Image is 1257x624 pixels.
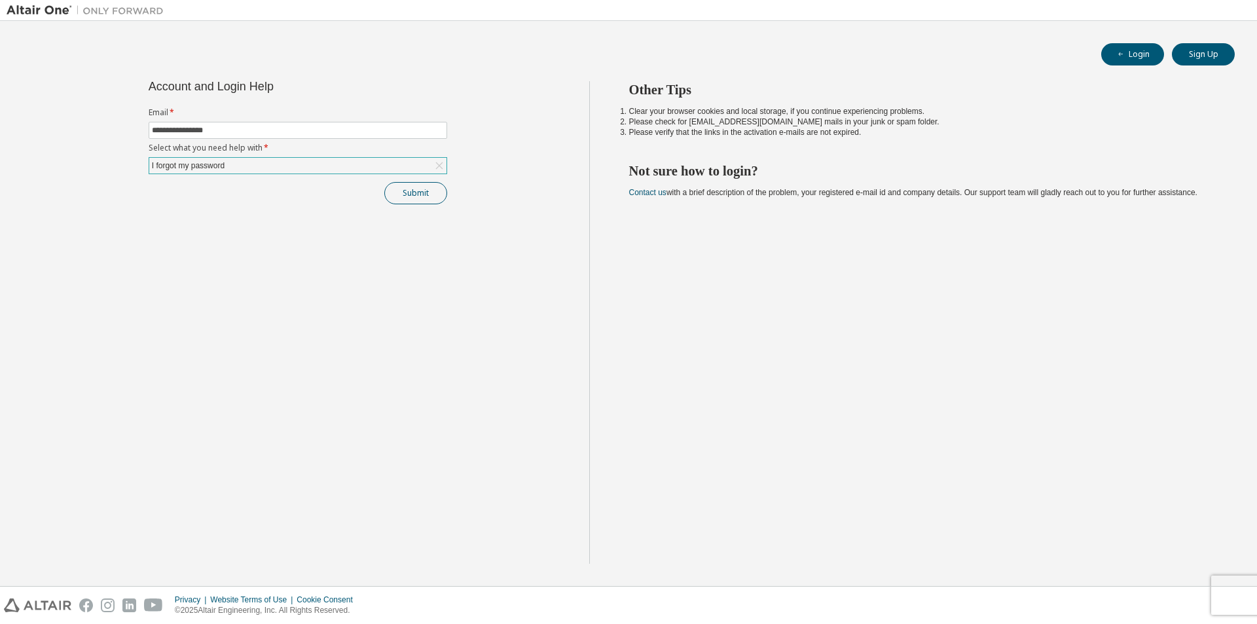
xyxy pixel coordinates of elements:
li: Please check for [EMAIL_ADDRESS][DOMAIN_NAME] mails in your junk or spam folder. [629,117,1212,127]
li: Please verify that the links in the activation e-mails are not expired. [629,127,1212,138]
div: I forgot my password [149,158,446,174]
button: Sign Up [1172,43,1235,65]
img: Altair One [7,4,170,17]
div: I forgot my password [150,158,227,173]
img: altair_logo.svg [4,598,71,612]
h2: Not sure how to login? [629,162,1212,179]
img: facebook.svg [79,598,93,612]
div: Privacy [175,595,210,605]
div: Website Terms of Use [210,595,297,605]
img: youtube.svg [144,598,163,612]
img: linkedin.svg [122,598,136,612]
label: Select what you need help with [149,143,447,153]
div: Account and Login Help [149,81,388,92]
img: instagram.svg [101,598,115,612]
a: Contact us [629,188,666,197]
button: Login [1101,43,1164,65]
div: Cookie Consent [297,595,360,605]
label: Email [149,107,447,118]
h2: Other Tips [629,81,1212,98]
button: Submit [384,182,447,204]
p: © 2025 Altair Engineering, Inc. All Rights Reserved. [175,605,361,616]
span: with a brief description of the problem, your registered e-mail id and company details. Our suppo... [629,188,1197,197]
li: Clear your browser cookies and local storage, if you continue experiencing problems. [629,106,1212,117]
